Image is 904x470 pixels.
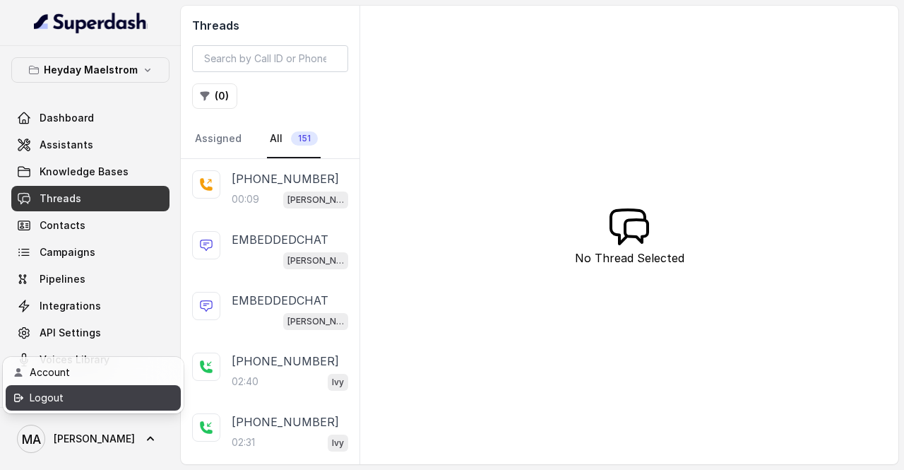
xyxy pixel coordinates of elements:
text: MA [22,432,41,447]
a: [PERSON_NAME] [11,419,169,459]
span: [PERSON_NAME] [54,432,135,446]
div: [PERSON_NAME] [3,357,184,413]
div: Logout [30,389,150,406]
div: Account [30,364,150,381]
